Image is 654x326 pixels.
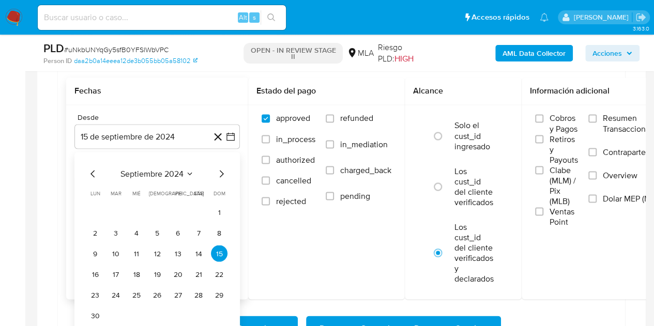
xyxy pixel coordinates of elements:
[377,42,439,64] span: Riesgo PLD:
[503,45,566,61] b: AML Data Collector
[239,12,247,22] span: Alt
[347,48,373,59] div: MLA
[585,45,640,61] button: Acciones
[43,56,72,66] b: Person ID
[573,12,632,22] p: nicolas.fernandezallen@mercadolibre.com
[253,12,256,22] span: s
[38,11,286,24] input: Buscar usuario o caso...
[495,45,573,61] button: AML Data Collector
[592,45,622,61] span: Acciones
[43,40,64,56] b: PLD
[632,24,649,33] span: 3.163.0
[64,44,169,55] span: # uNkbUNYqGy5sfB0YFSlWbVPC
[635,12,646,23] a: Salir
[540,13,549,22] a: Notificaciones
[74,56,197,66] a: daa2b0a14eeea12de3b055bb05a58102
[244,43,343,64] p: OPEN - IN REVIEW STAGE II
[394,53,413,65] span: HIGH
[261,10,282,25] button: search-icon
[472,12,529,23] span: Accesos rápidos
